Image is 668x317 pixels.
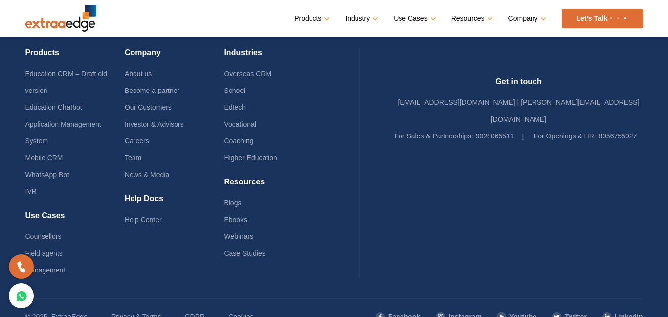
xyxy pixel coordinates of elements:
a: Webinars [224,232,253,240]
a: Our Customers [125,103,172,111]
a: IVR [25,187,37,195]
a: Management [25,266,66,274]
a: News & Media [125,171,169,179]
h4: Get in touch [395,77,643,94]
a: 9028065511 [476,132,514,140]
a: Careers [125,137,149,145]
a: 8956755927 [598,132,637,140]
a: School [224,87,245,94]
a: Help Center [125,216,162,224]
a: Education CRM – Draft old version [25,70,108,94]
a: Case Studies [224,249,265,257]
h4: Industries [224,48,323,65]
a: Overseas CRM [224,70,271,78]
a: Products [294,11,328,26]
h4: Resources [224,177,323,194]
a: Application Management System [25,120,101,145]
a: Mobile CRM [25,154,63,162]
label: For Sales & Partnerships: [395,128,474,144]
h4: Help Docs [125,194,224,211]
a: Use Cases [394,11,434,26]
a: Ebooks [224,216,247,224]
a: About us [125,70,152,78]
a: Higher Education [224,154,277,162]
a: Counsellors [25,232,62,240]
a: Industry [345,11,376,26]
a: Edtech [224,103,246,111]
a: Field agents [25,249,63,257]
a: Let’s Talk [562,9,643,28]
h4: Company [125,48,224,65]
a: Become a partner [125,87,179,94]
a: WhatsApp Bot [25,171,70,179]
label: For Openings & HR: [534,128,596,144]
a: Blogs [224,199,241,207]
a: Resources [451,11,491,26]
a: [EMAIL_ADDRESS][DOMAIN_NAME] | [PERSON_NAME][EMAIL_ADDRESS][DOMAIN_NAME] [398,98,639,123]
h4: Products [25,48,125,65]
a: Investor & Advisors [125,120,184,128]
a: Education Chatbot [25,103,82,111]
a: Company [508,11,544,26]
a: Coaching [224,137,253,145]
a: Vocational [224,120,256,128]
h4: Use Cases [25,211,125,228]
a: Team [125,154,141,162]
